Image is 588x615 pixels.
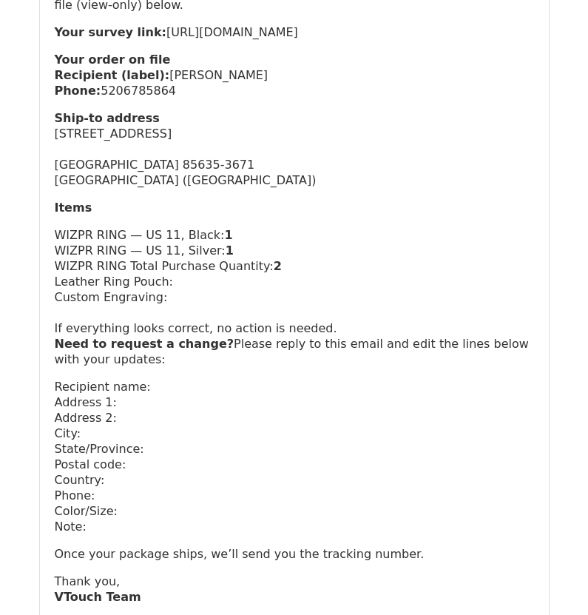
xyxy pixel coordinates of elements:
[55,274,534,289] p: Leather Ring Pouch:
[55,111,160,125] strong: Ship‑to address
[55,379,534,534] p: Recipient name: Address 1: Address 2: City: State/Province: Postal code: Country: Phone: Color/Si...
[224,228,232,242] strong: 1
[55,110,534,188] p: [STREET_ADDRESS] [GEOGRAPHIC_DATA] 85635-3671 [GEOGRAPHIC_DATA] ([GEOGRAPHIC_DATA])
[274,259,282,273] b: 2
[514,544,588,615] div: 채팅 위젯
[55,24,534,40] p: [URL][DOMAIN_NAME]
[55,258,534,274] p: WIZPR RING Total Purchase Quantity:
[55,201,92,215] strong: Items
[226,243,234,258] strong: 1
[55,289,534,305] p: Custom Engraving:
[55,305,534,367] p: If everything looks correct, no action is needed. Please reply to this email and edit the lines b...
[55,84,101,98] strong: Phone:
[55,53,171,67] strong: Your order on file
[55,25,166,39] b: Your survey link:
[55,546,534,562] p: Once your package ships, we’ll send you the tracking number.
[55,574,534,605] p: Thank you,
[55,590,141,604] strong: VTouch Team
[55,68,170,82] strong: Recipient (label):
[55,52,534,98] p: [PERSON_NAME] 5206785864
[55,243,534,258] p: WIZPR RING — US 11, Silver:
[514,544,588,615] iframe: Chat Widget
[55,337,234,351] strong: Need to request a change?
[55,227,534,243] p: WIZPR RING — US 11, Black:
